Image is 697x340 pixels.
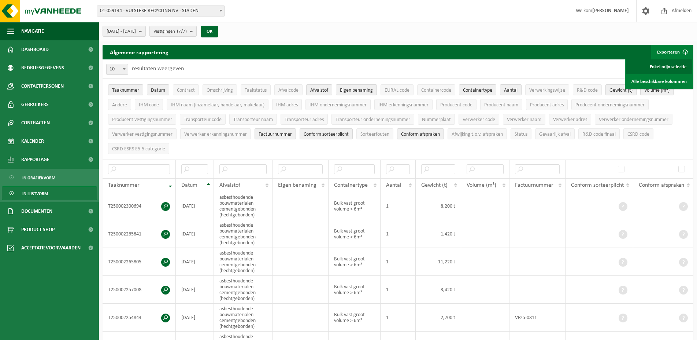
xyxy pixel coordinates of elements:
[285,117,324,123] span: Transporteur adres
[463,117,495,123] span: Verwerker code
[97,6,225,16] span: 01-059144 - VULSTEKE RECYCLING NV - STADEN
[219,182,240,188] span: Afvalstof
[171,102,264,108] span: IHM naam (inzamelaar, handelaar, makelaar)
[381,248,416,276] td: 1
[578,128,620,139] button: R&D code finaalR&amp;D code finaal: Activate to sort
[214,220,273,248] td: asbesthoudende bouwmaterialen cementgebonden (hechtgebonden)
[112,117,172,123] span: Producent vestigingsnummer
[553,117,587,123] span: Verwerker adres
[108,84,143,95] button: TaaknummerTaaknummer: Activate to remove sorting
[176,248,214,276] td: [DATE]
[397,128,444,139] button: Conform afspraken : Activate to sort
[535,128,575,139] button: Gevaarlijk afval : Activate to sort
[281,114,328,125] button: Transporteur adresTransporteur adres: Activate to sort
[549,114,591,125] button: Verwerker adresVerwerker adres: Activate to sort
[595,114,672,125] button: Verwerker ondernemingsnummerVerwerker ondernemingsnummer: Activate to sort
[305,99,371,110] button: IHM ondernemingsnummerIHM ondernemingsnummer: Activate to sort
[529,88,565,93] span: Verwerkingswijze
[22,171,55,185] span: In grafiekvorm
[21,40,49,59] span: Dashboard
[459,114,499,125] button: Verwerker codeVerwerker code: Activate to sort
[378,102,429,108] span: IHM erkenningsnummer
[467,182,496,188] span: Volume (m³)
[417,84,455,95] button: ContainercodeContainercode: Activate to sort
[525,84,569,95] button: VerwerkingswijzeVerwerkingswijze: Activate to sort
[207,88,233,93] span: Omschrijving
[107,64,128,74] span: 10
[132,66,184,72] label: resultaten weergeven
[181,182,197,188] span: Datum
[381,276,416,304] td: 1
[21,77,64,95] span: Contactpersonen
[416,220,461,248] td: 1,420 t
[381,192,416,220] td: 1
[278,182,316,188] span: Eigen benaming
[334,182,368,188] span: Containertype
[463,88,492,93] span: Containertype
[21,150,49,169] span: Rapportage
[381,84,414,95] button: EURAL codeEURAL code: Activate to sort
[139,102,159,108] span: IHM code
[573,84,602,95] button: R&D codeR&amp;D code: Activate to sort
[500,84,522,95] button: AantalAantal: Activate to sort
[229,114,277,125] button: Transporteur naamTransporteur naam: Activate to sort
[278,88,299,93] span: Afvalcode
[640,84,674,95] button: Volume (m³)Volume (m³): Activate to sort
[416,192,461,220] td: 8,200 t
[639,182,684,188] span: Conform afspraken
[623,128,653,139] button: CSRD codeCSRD code: Activate to sort
[108,128,177,139] button: Verwerker vestigingsnummerVerwerker vestigingsnummer: Activate to sort
[571,99,649,110] button: Producent ondernemingsnummerProducent ondernemingsnummer: Activate to sort
[436,99,477,110] button: Producent codeProducent code: Activate to sort
[385,88,409,93] span: EURAL code
[176,304,214,332] td: [DATE]
[309,102,367,108] span: IHM ondernemingsnummer
[504,88,518,93] span: Aantal
[259,132,292,137] span: Factuurnummer
[167,99,268,110] button: IHM naam (inzamelaar, handelaar, makelaar)IHM naam (inzamelaar, handelaar, makelaar): Activate to...
[374,99,433,110] button: IHM erkenningsnummerIHM erkenningsnummer: Activate to sort
[416,304,461,332] td: 2,700 t
[180,128,251,139] button: Verwerker erkenningsnummerVerwerker erkenningsnummer: Activate to sort
[306,84,332,95] button: AfvalstofAfvalstof: Activate to sort
[381,304,416,332] td: 1
[651,45,693,59] button: Exporteren
[2,186,97,200] a: In lijstvorm
[515,132,527,137] span: Status
[151,88,165,93] span: Datum
[177,29,187,34] count: (7/7)
[103,304,176,332] td: T250002254844
[112,102,127,108] span: Andere
[184,117,222,123] span: Transporteur code
[484,102,518,108] span: Producent naam
[329,248,381,276] td: Bulk vast groot volume > 6m³
[103,26,146,37] button: [DATE] - [DATE]
[214,248,273,276] td: asbesthoudende bouwmaterialen cementgebonden (hechtgebonden)
[107,26,136,37] span: [DATE] - [DATE]
[176,192,214,220] td: [DATE]
[530,102,564,108] span: Producent adres
[135,99,163,110] button: IHM codeIHM code: Activate to sort
[335,117,410,123] span: Transporteur ondernemingsnummer
[184,132,247,137] span: Verwerker erkenningsnummer
[599,117,668,123] span: Verwerker ondernemingsnummer
[112,132,173,137] span: Verwerker vestigingsnummer
[300,128,353,139] button: Conform sorteerplicht : Activate to sort
[233,117,273,123] span: Transporteur naam
[329,220,381,248] td: Bulk vast groot volume > 6m³
[112,146,165,152] span: CSRD ESRS E5-5 categorie
[21,59,64,77] span: Bedrijfsgegevens
[526,99,568,110] button: Producent adresProducent adres: Activate to sort
[575,102,645,108] span: Producent ondernemingsnummer
[609,88,633,93] span: Gewicht (t)
[97,6,225,17] span: 01-059144 - VULSTEKE RECYCLING NV - STADEN
[331,114,414,125] button: Transporteur ondernemingsnummerTransporteur ondernemingsnummer : Activate to sort
[21,202,52,220] span: Documenten
[103,45,176,59] h2: Algemene rapportering
[416,276,461,304] td: 3,420 t
[245,88,267,93] span: Taakstatus
[108,143,169,154] button: CSRD ESRS E5-5 categorieCSRD ESRS E5-5 categorie: Activate to sort
[241,84,271,95] button: TaakstatusTaakstatus: Activate to sort
[336,84,377,95] button: Eigen benamingEigen benaming: Activate to sort
[515,182,553,188] span: Factuurnummer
